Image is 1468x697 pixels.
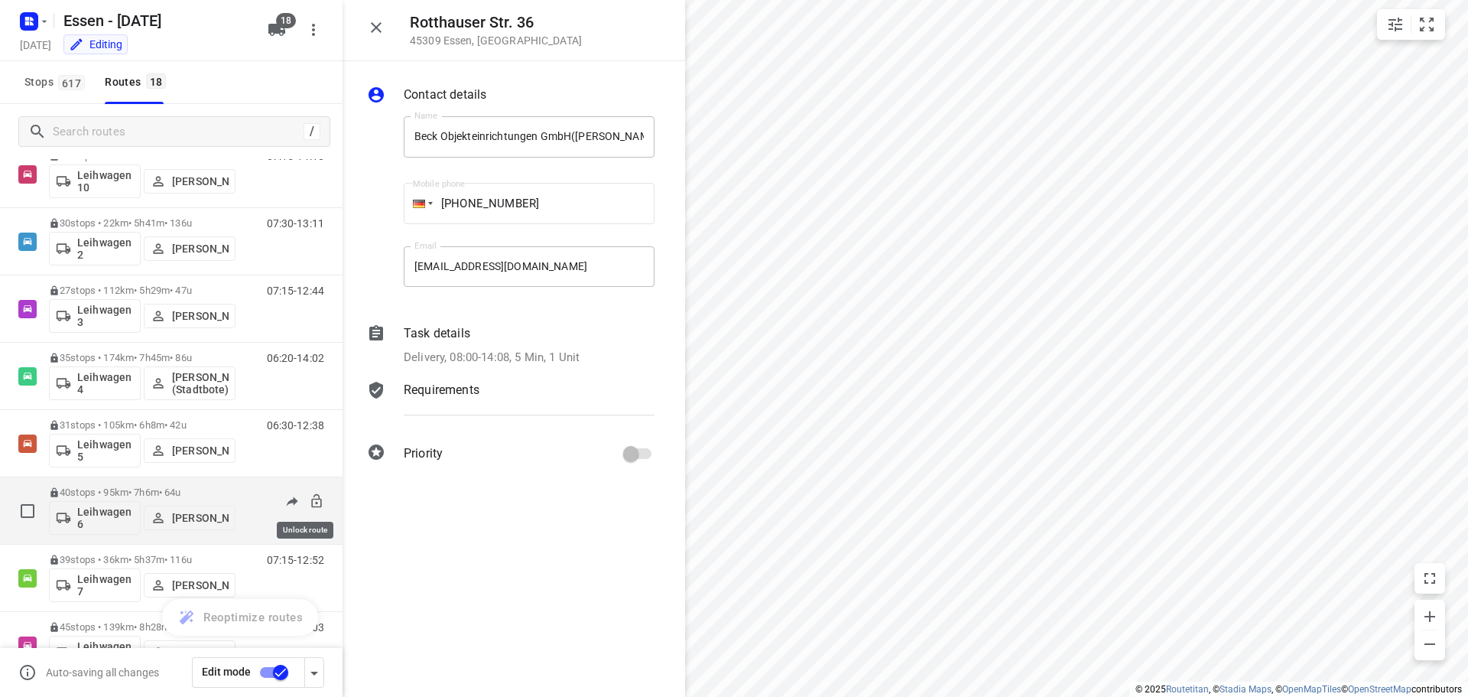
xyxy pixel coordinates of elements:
p: Leihwagen 3 [77,304,134,328]
button: [PERSON_NAME] [144,304,235,328]
h5: Project date [14,36,57,54]
p: 45309 Essen , [GEOGRAPHIC_DATA] [410,34,582,47]
p: Leihwagen 4 [77,371,134,396]
span: Edit mode [202,666,251,678]
p: 07:30-13:11 [267,217,324,230]
p: Leihwagen 5 [77,438,134,463]
button: Reoptimize routes [162,599,318,636]
div: Driver app settings [305,663,323,682]
p: Leihwagen 7 [77,573,134,598]
div: Germany: + 49 [404,183,433,224]
label: Mobile phone [413,180,465,188]
button: [PERSON_NAME] [144,236,235,261]
div: / [304,123,320,140]
p: 30 stops • 22km • 5h41m • 136u [49,217,235,229]
span: 617 [58,75,85,90]
button: [PERSON_NAME] [144,169,235,194]
span: 18 [276,13,296,28]
div: Contact details [367,86,654,107]
button: Close [361,12,391,43]
p: [PERSON_NAME] [172,579,229,591]
p: 31 stops • 105km • 6h8m • 42u [49,419,235,431]
button: Leihwagen 10 [49,164,141,198]
a: OpenMapTiles [1282,684,1341,695]
p: 06:20-14:02 [267,352,324,364]
p: 06:30-12:38 [267,419,324,432]
button: Leihwagen 5 [49,434,141,467]
p: [PERSON_NAME] [172,647,229,659]
button: [PERSON_NAME] [144,438,235,463]
p: [PERSON_NAME] [172,512,229,524]
p: 27 stops • 112km • 5h29m • 47u [49,285,235,296]
h5: Rotthauser Str. 36 [410,14,582,31]
p: [PERSON_NAME] [172,243,229,255]
button: [PERSON_NAME] [144,640,235,665]
p: Leihwagen 8 [77,640,134,665]
input: Search routes [53,120,304,144]
span: Stops [24,73,89,92]
button: [PERSON_NAME] (Stadtbote) [144,366,235,400]
span: Select [12,496,43,526]
p: Auto-saving all changes [46,666,159,679]
p: 45 stops • 139km • 8h28m • 64u [49,621,235,633]
button: [PERSON_NAME] [144,506,235,530]
button: Leihwagen 2 [49,232,141,265]
div: You are currently in edit mode. [69,37,122,52]
button: Send to driver [277,487,307,517]
p: 07:15-12:52 [267,554,324,566]
button: Map settings [1380,9,1411,40]
button: Leihwagen 6 [49,501,141,535]
p: [PERSON_NAME] (Stadtbote) [172,371,229,396]
a: OpenStreetMap [1348,684,1411,695]
div: Requirements [367,381,654,427]
p: Leihwagen 6 [77,506,134,530]
div: small contained button group [1377,9,1445,40]
li: © 2025 , © , © © contributors [1135,684,1462,695]
p: Priority [404,445,443,463]
p: 35 stops • 174km • 7h45m • 86u [49,352,235,363]
div: Task detailsDelivery, 08:00-14:08, 5 Min, 1 Unit [367,324,654,366]
div: Routes [105,73,171,92]
button: Leihwagen 4 [49,366,141,400]
a: Stadia Maps [1220,684,1272,695]
p: Leihwagen 10 [77,169,134,194]
p: Contact details [404,86,486,104]
p: Task details [404,324,470,343]
input: 1 (702) 123-4567 [404,183,654,224]
p: Leihwagen 2 [77,236,134,261]
button: 18 [261,15,292,45]
button: Leihwagen 3 [49,299,141,333]
button: Leihwagen 8 [49,636,141,669]
p: 07:15-12:44 [267,285,324,297]
p: [PERSON_NAME] [172,310,229,322]
button: Fit zoom [1411,9,1442,40]
button: Leihwagen 7 [49,568,141,602]
p: [PERSON_NAME] [172,175,229,187]
p: Delivery, 08:00-14:08, 5 Min, 1 Unit [404,349,580,366]
button: [PERSON_NAME] [144,573,235,598]
p: 39 stops • 36km • 5h37m • 116u [49,554,235,565]
p: [PERSON_NAME] [172,445,229,457]
p: 40 stops • 95km • 7h6m • 64u [49,487,235,498]
p: Requirements [404,381,479,399]
h5: Rename [57,8,255,33]
span: 18 [146,73,167,89]
a: Routetitan [1166,684,1209,695]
